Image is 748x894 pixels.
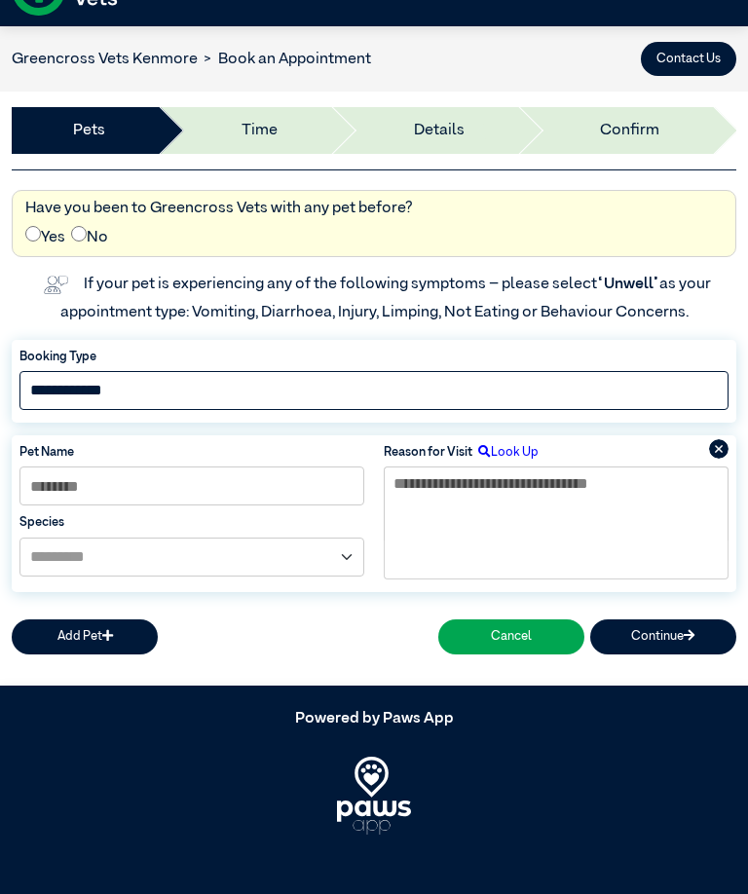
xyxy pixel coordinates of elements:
[337,757,412,835] img: PawsApp
[37,270,74,301] img: vet
[25,197,413,220] label: Have you been to Greencross Vets with any pet before?
[472,443,539,462] label: Look Up
[198,48,371,71] li: Book an Appointment
[71,226,108,249] label: No
[25,226,41,242] input: Yes
[19,348,729,366] label: Booking Type
[384,443,472,462] label: Reason for Visit
[71,226,87,242] input: No
[12,48,371,71] nav: breadcrumb
[12,619,158,653] button: Add Pet
[19,513,364,532] label: Species
[438,619,584,653] button: Cancel
[19,443,364,462] label: Pet Name
[60,277,714,319] label: If your pet is experiencing any of the following symptoms – please select as your appointment typ...
[641,42,736,76] button: Contact Us
[597,277,659,292] span: “Unwell”
[590,619,736,653] button: Continue
[12,710,736,728] h5: Powered by Paws App
[25,226,65,249] label: Yes
[12,52,198,67] a: Greencross Vets Kenmore
[73,119,105,142] a: Pets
